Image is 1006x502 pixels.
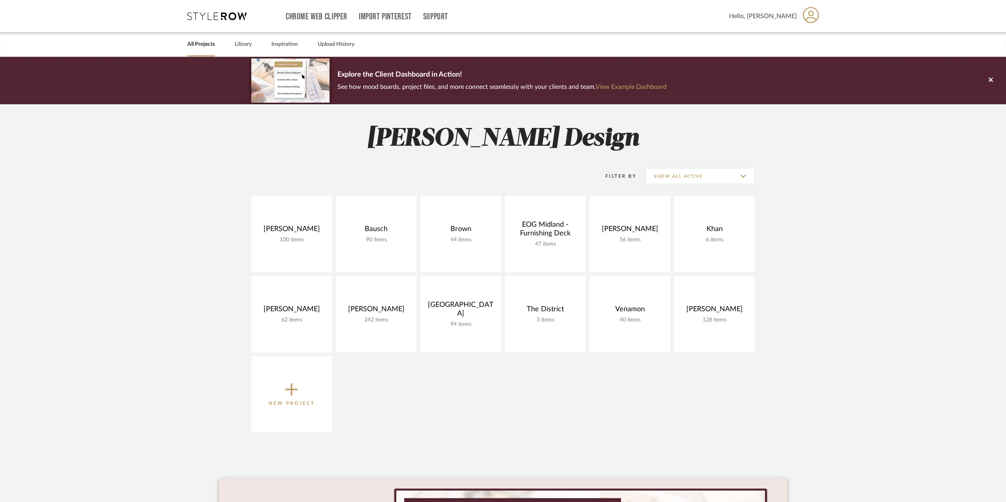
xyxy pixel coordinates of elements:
div: 3 items [511,317,579,323]
div: [GEOGRAPHIC_DATA] [427,301,495,321]
a: Library [235,39,252,50]
div: Venamon [596,305,664,317]
button: New Project [251,356,332,432]
div: Brown [427,225,495,237]
div: 128 items [680,317,748,323]
div: EOG Midland - Furnishing Deck [511,220,579,241]
div: [PERSON_NAME] [342,305,410,317]
div: 6 items [680,237,748,243]
div: The District [511,305,579,317]
div: 44 items [427,237,495,243]
div: 242 items [342,317,410,323]
a: Support [423,13,448,20]
p: New Project [269,399,315,407]
img: d5d033c5-7b12-40c2-a960-1ecee1989c38.png [251,58,330,102]
div: 56 items [596,237,664,243]
div: [PERSON_NAME] [680,305,748,317]
span: Hello, [PERSON_NAME] [729,11,797,21]
div: 90 items [342,237,410,243]
a: Inspiration [271,39,298,50]
div: 100 items [258,237,326,243]
p: Explore the Client Dashboard in Action! [337,69,667,81]
a: Chrome Web Clipper [286,13,347,20]
a: View Example Dashboard [595,84,667,90]
div: 40 items [596,317,664,323]
div: Khan [680,225,748,237]
div: 47 items [511,241,579,248]
h2: [PERSON_NAME] Design [219,124,787,154]
div: [PERSON_NAME] [596,225,664,237]
div: Filter By [595,172,637,180]
div: Bausch [342,225,410,237]
div: 62 items [258,317,326,323]
a: Upload History [318,39,354,50]
div: [PERSON_NAME] [258,225,326,237]
p: See how mood boards, project files, and more connect seamlessly with your clients and team. [337,81,667,92]
div: [PERSON_NAME] [258,305,326,317]
div: 94 items [427,321,495,328]
a: Import Pinterest [359,13,412,20]
a: All Projects [187,39,215,50]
